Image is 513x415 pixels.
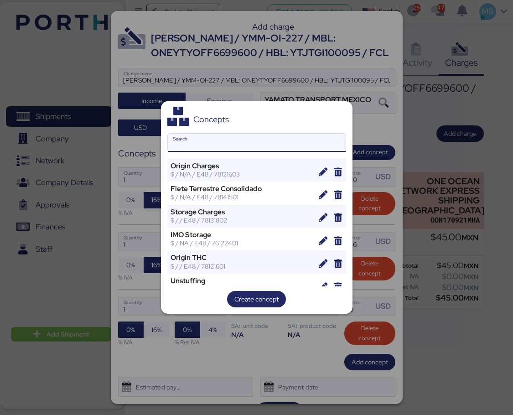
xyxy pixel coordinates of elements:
div: Origin THC [171,254,312,262]
div: Unstuffing [171,277,312,285]
div: Flete Terrestre Consolidado [171,185,312,193]
span: Create concept [234,294,279,305]
input: Search [168,134,346,152]
div: $ / NA / E48 / 76122401 [171,239,312,247]
div: $ / N/A / E48 / 78121603 [171,170,312,178]
div: $ / T/CBM / E48 / 78131802 [171,285,312,293]
div: Origin Charges [171,162,312,170]
div: $ / / E48 / 78131802 [171,216,312,224]
button: Create concept [227,291,286,307]
div: Storage Charges [171,208,312,216]
div: Concepts [193,115,229,124]
div: IMO Storage [171,231,312,239]
div: $ / / E48 / 78121601 [171,262,312,270]
div: $ / N/A / E48 / 78141501 [171,193,312,201]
